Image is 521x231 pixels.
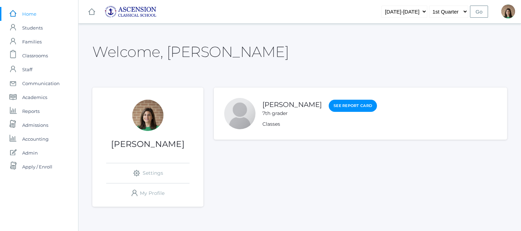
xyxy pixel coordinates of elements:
[22,90,47,104] span: Academics
[104,6,157,18] img: ascension-logo-blue-113fc29133de2fb5813e50b71547a291c5fdb7962bf76d49838a2a14a36269ea.jpg
[22,104,40,118] span: Reports
[106,183,190,203] a: My Profile
[92,44,289,60] h2: Welcome, [PERSON_NAME]
[262,121,280,127] a: Classes
[22,63,32,76] span: Staff
[22,160,52,174] span: Apply / Enroll
[106,163,190,183] a: Settings
[22,49,48,63] span: Classrooms
[22,7,36,21] span: Home
[22,118,48,132] span: Admissions
[92,140,203,149] h1: [PERSON_NAME]
[329,100,377,112] a: See Report Card
[22,132,49,146] span: Accounting
[470,6,488,18] input: Go
[22,76,60,90] span: Communication
[224,98,255,129] div: Levi Adams
[22,21,43,35] span: Students
[262,100,322,109] a: [PERSON_NAME]
[22,146,38,160] span: Admin
[262,110,322,117] div: 7th grader
[22,35,42,49] span: Families
[132,100,163,131] div: Jenna Adams
[501,5,515,18] div: Jenna Adams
